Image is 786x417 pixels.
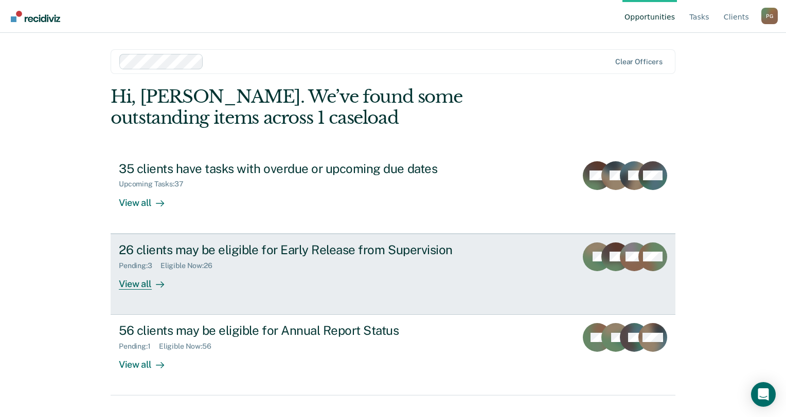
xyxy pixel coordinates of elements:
[761,8,778,24] button: Profile dropdown button
[119,342,159,351] div: Pending : 1
[751,382,776,407] div: Open Intercom Messenger
[761,8,778,24] div: P G
[119,323,480,338] div: 56 clients may be eligible for Annual Report Status
[111,315,675,395] a: 56 clients may be eligible for Annual Report StatusPending:1Eligible Now:56View all
[119,270,176,290] div: View all
[119,188,176,208] div: View all
[111,86,562,128] div: Hi, [PERSON_NAME]. We’ve found some outstanding items across 1 caseload
[160,261,221,270] div: Eligible Now : 26
[111,234,675,315] a: 26 clients may be eligible for Early Release from SupervisionPending:3Eligible Now:26View all
[119,161,480,176] div: 35 clients have tasks with overdue or upcoming due dates
[159,342,220,351] div: Eligible Now : 56
[615,58,663,66] div: Clear officers
[119,351,176,371] div: View all
[119,261,160,270] div: Pending : 3
[11,11,60,22] img: Recidiviz
[119,180,192,188] div: Upcoming Tasks : 37
[111,153,675,234] a: 35 clients have tasks with overdue or upcoming due datesUpcoming Tasks:37View all
[119,242,480,257] div: 26 clients may be eligible for Early Release from Supervision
